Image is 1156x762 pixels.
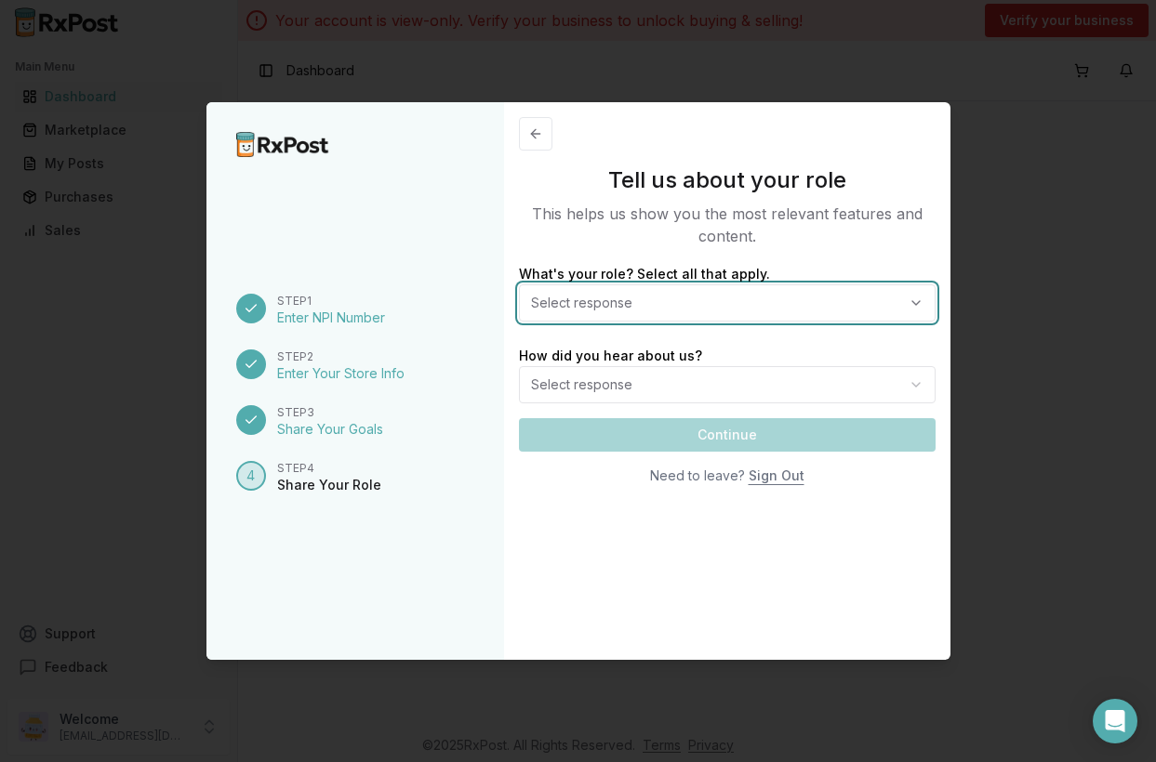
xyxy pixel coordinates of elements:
[650,466,745,485] div: Need to leave?
[277,461,381,476] div: Step 4
[277,349,405,364] div: Step 2
[277,294,385,309] div: Step 1
[277,405,383,420] div: Step 3
[519,203,936,247] p: This helps us show you the most relevant features and content.
[277,476,381,494] div: Share Your Role
[749,459,804,493] button: Sign Out
[519,348,702,363] label: How did you hear about us?
[277,420,383,439] div: Share Your Goals
[519,266,770,282] label: What's your role? Select all that apply.
[519,284,936,322] button: Select response
[519,165,936,195] h3: Tell us about your role
[236,132,329,157] img: RxPost Logo
[531,294,647,312] span: Select response
[246,466,255,485] span: 4
[277,364,405,383] div: Enter Your Store Info
[277,309,385,327] div: Enter NPI Number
